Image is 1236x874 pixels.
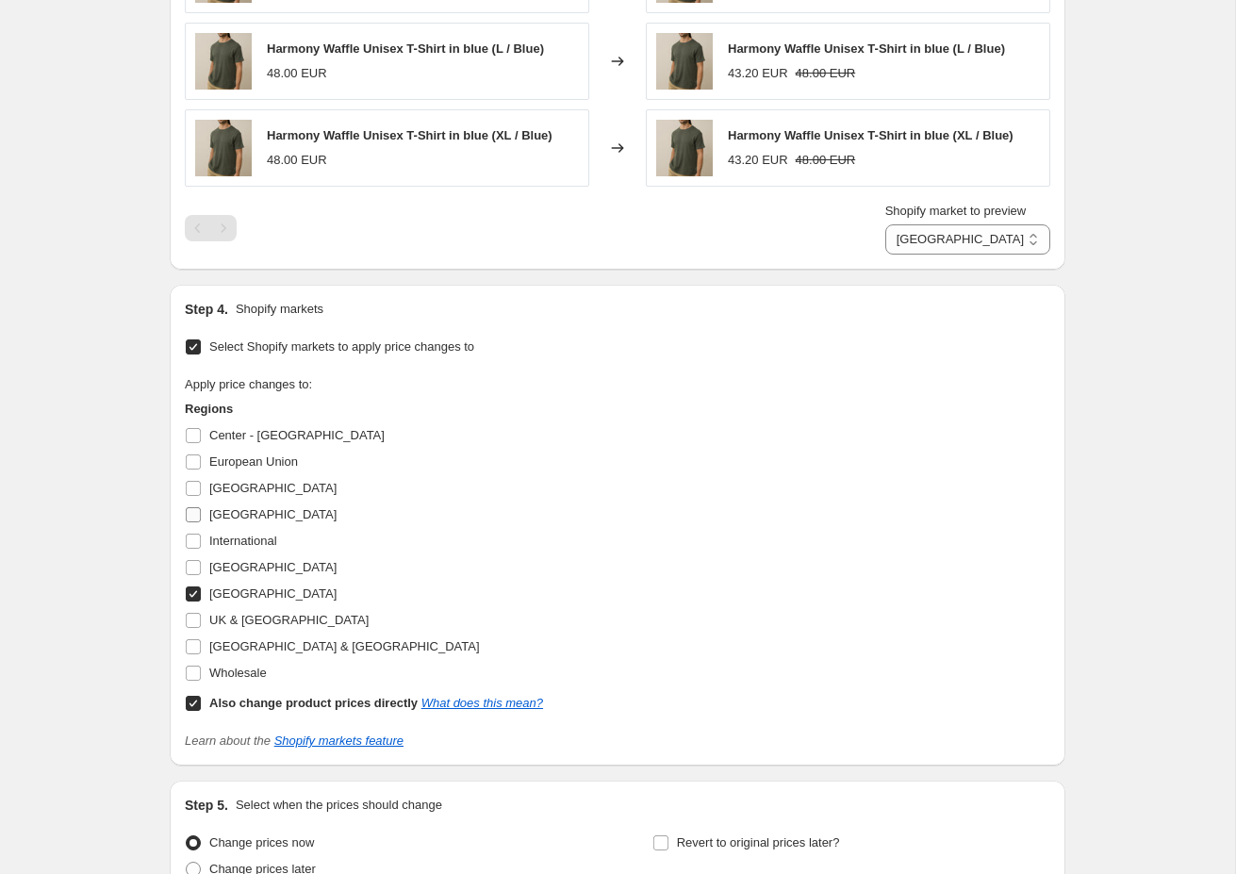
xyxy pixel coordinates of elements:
[209,613,369,627] span: UK & [GEOGRAPHIC_DATA]
[796,151,856,170] strike: 48.00 EUR
[195,33,252,90] img: HM209-B17_2_7603dd31-c8fb-4d12-918c-e6be1f808a69_80x.jpg
[209,835,314,849] span: Change prices now
[209,639,480,653] span: [GEOGRAPHIC_DATA] & [GEOGRAPHIC_DATA]
[728,128,1014,142] span: Harmony Waffle Unisex T-Shirt in blue (XL / Blue)
[267,64,327,83] div: 48.00 EUR
[209,428,385,442] span: Center - [GEOGRAPHIC_DATA]
[209,696,418,710] b: Also change product prices directly
[209,666,267,680] span: Wholesale
[796,64,856,83] strike: 48.00 EUR
[677,835,840,849] span: Revert to original prices later?
[267,41,544,56] span: Harmony Waffle Unisex T-Shirt in blue (L / Blue)
[728,41,1005,56] span: Harmony Waffle Unisex T-Shirt in blue (L / Blue)
[185,215,237,241] nav: Pagination
[185,734,404,748] i: Learn about the
[209,454,298,469] span: European Union
[421,696,543,710] a: What does this mean?
[656,120,713,176] img: HM209-B17_2_7603dd31-c8fb-4d12-918c-e6be1f808a69_80x.jpg
[236,796,442,815] p: Select when the prices should change
[195,120,252,176] img: HM209-B17_2_7603dd31-c8fb-4d12-918c-e6be1f808a69_80x.jpg
[656,33,713,90] img: HM209-B17_2_7603dd31-c8fb-4d12-918c-e6be1f808a69_80x.jpg
[885,204,1027,218] span: Shopify market to preview
[728,64,788,83] div: 43.20 EUR
[236,300,323,319] p: Shopify markets
[728,151,788,170] div: 43.20 EUR
[209,507,337,521] span: [GEOGRAPHIC_DATA]
[267,128,552,142] span: Harmony Waffle Unisex T-Shirt in blue (XL / Blue)
[209,481,337,495] span: [GEOGRAPHIC_DATA]
[185,400,543,419] h3: Regions
[209,560,337,574] span: [GEOGRAPHIC_DATA]
[209,586,337,601] span: [GEOGRAPHIC_DATA]
[267,151,327,170] div: 48.00 EUR
[185,377,312,391] span: Apply price changes to:
[274,734,404,748] a: Shopify markets feature
[209,339,474,354] span: Select Shopify markets to apply price changes to
[185,300,228,319] h2: Step 4.
[185,796,228,815] h2: Step 5.
[209,534,277,548] span: International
